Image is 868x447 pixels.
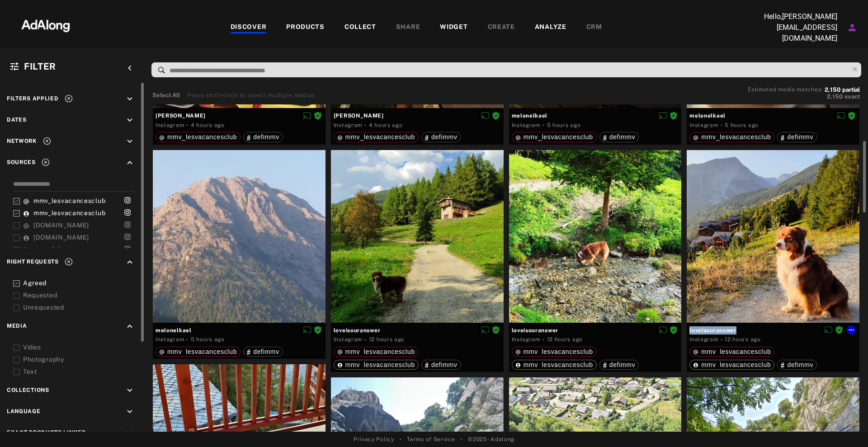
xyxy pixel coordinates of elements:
[156,112,323,120] span: [PERSON_NAME]
[7,138,37,144] span: Network
[231,22,267,33] div: DISCOVER
[369,336,405,343] time: 2025-08-13T23:12:27.000Z
[488,22,515,33] div: CREATE
[701,133,771,141] span: mmv_lesvacancesclub
[334,121,362,129] div: Instagram
[345,133,415,141] span: mmv_lesvacancesclub
[24,61,56,72] span: Filter
[431,361,458,368] span: defimmv
[781,362,813,368] div: defimmv
[512,326,679,334] span: loveisouranswer
[656,325,670,335] button: Disable diffusion on this media
[23,303,138,312] div: Unrequested
[468,435,514,443] span: © 2025 - Adalong
[701,348,771,355] span: mmv_lesvacancesclub
[787,133,813,141] span: defimmv
[7,429,86,436] span: Exact Products Linked
[300,325,314,335] button: Disable diffusion on this media
[547,336,583,343] time: 2025-08-13T23:12:27.000Z
[827,93,843,100] span: 2,150
[524,348,593,355] span: mmv_lesvacancesclub
[407,435,455,443] a: Terms of Service
[848,112,856,118] span: Rights agreed
[844,20,860,35] button: Account settings
[7,117,27,123] span: Dates
[186,336,189,343] span: ·
[167,133,237,141] span: mmv_lesvacancesclub
[670,327,678,333] span: Rights agreed
[693,362,771,368] div: mmv_lesvacancesclub
[33,234,89,241] span: [DOMAIN_NAME]
[125,136,135,146] i: keyboard_arrow_down
[689,121,718,129] div: Instagram
[337,134,415,140] div: mmv_lesvacancesclub
[440,22,467,33] div: WIDGET
[535,22,566,33] div: ANALYZE
[524,361,593,368] span: mmv_lesvacancesclub
[515,362,593,368] div: mmv_lesvacancesclub
[492,112,500,118] span: Rights agreed
[7,323,27,329] span: Media
[337,362,415,368] div: mmv_lesvacancesclub
[748,92,860,101] button: 2,150exact
[515,348,593,355] div: mmv_lesvacancesclub
[314,327,322,333] span: Rights agreed
[396,22,420,33] div: SHARE
[542,336,545,343] span: ·
[721,336,723,343] span: ·
[125,115,135,125] i: keyboard_arrow_down
[821,325,835,335] button: Disable diffusion on this media
[344,22,376,33] div: COLLECT
[253,348,279,355] span: defimmv
[364,336,367,343] span: ·
[748,86,823,93] span: Estimated media matches:
[689,112,857,120] span: melonelkael
[354,435,394,443] a: Privacy Policy
[334,112,501,120] span: [PERSON_NAME]
[253,133,279,141] span: defimmv
[156,326,323,334] span: melonelkael
[781,134,813,140] div: defimmv
[156,121,184,129] div: Instagram
[33,221,89,229] span: [DOMAIN_NAME]
[247,348,279,355] div: defimmv
[656,111,670,120] button: Disable diffusion on this media
[125,321,135,331] i: keyboard_arrow_up
[425,134,458,140] div: defimmv
[823,404,868,447] div: Widget de chat
[125,386,135,395] i: keyboard_arrow_down
[125,428,135,438] i: keyboard_arrow_down
[524,133,593,141] span: mmv_lesvacancesclub
[286,22,325,33] div: PRODUCTS
[725,336,760,343] time: 2025-08-13T23:12:27.000Z
[7,387,49,393] span: Collections
[125,407,135,417] i: keyboard_arrow_down
[156,335,184,343] div: Instagram
[492,327,500,333] span: Rights agreed
[167,348,237,355] span: mmv_lesvacancesclub
[693,348,771,355] div: mmv_lesvacancesclub
[512,335,540,343] div: Instagram
[369,122,403,128] time: 2025-08-14T06:27:39.000Z
[6,11,85,38] img: 63233d7d88ed69de3c212112c67096b6.png
[364,122,367,129] span: ·
[834,111,848,120] button: Disable diffusion on this media
[603,134,636,140] div: defimmv
[787,361,813,368] span: defimmv
[701,361,771,368] span: mmv_lesvacancesclub
[33,197,105,204] span: mmv_lesvacancesclub
[547,122,581,128] time: 2025-08-14T06:26:36.000Z
[337,348,415,355] div: mmv_lesvacancesclub
[191,122,225,128] time: 2025-08-14T06:27:39.000Z
[431,133,458,141] span: defimmv
[586,22,602,33] div: CRM
[7,159,36,165] span: Sources
[7,95,59,102] span: Filters applied
[7,408,41,414] span: Language
[33,209,105,216] span: mmv_lesvacancesclub
[461,435,463,443] span: •
[478,111,492,120] button: Disable diffusion on this media
[747,11,837,44] p: Hello, [PERSON_NAME][EMAIL_ADDRESS][DOMAIN_NAME]
[689,335,718,343] div: Instagram
[23,355,138,364] div: Photography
